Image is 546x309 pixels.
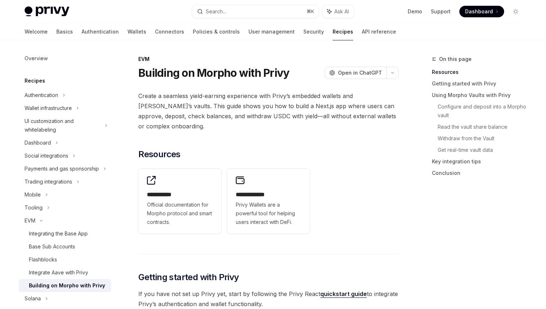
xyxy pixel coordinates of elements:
span: Create a seamless yield-earning experience with Privy’s embedded wallets and [PERSON_NAME]’s vaul... [138,91,399,131]
a: Connectors [155,23,184,40]
h1: Building on Morpho with Privy [138,66,289,79]
a: Configure and deposit into a Morpho vault [438,101,527,121]
span: Official documentation for Morpho protocol and smart contracts. [147,200,213,226]
a: **** **** *Official documentation for Morpho protocol and smart contracts. [138,169,221,234]
a: Conclusion [432,167,527,179]
a: Security [303,23,324,40]
a: Integrating the Base App [19,227,111,240]
a: Key integration tips [432,156,527,167]
div: UI customization and whitelabeling [25,117,100,134]
button: Ask AI [322,5,354,18]
div: Dashboard [25,138,51,147]
a: API reference [362,23,396,40]
a: Support [431,8,451,15]
a: Wallets [127,23,146,40]
a: Authentication [82,23,119,40]
span: If you have not set up Privy yet, start by following the Privy React to integrate Privy’s authent... [138,289,399,309]
a: Integrate Aave with Privy [19,266,111,279]
div: Solana [25,294,41,303]
span: Open in ChatGPT [338,69,382,76]
span: Privy Wallets are a powerful tool for helping users interact with DeFi. [236,200,302,226]
a: Recipes [333,23,353,40]
span: ⌘ K [307,9,314,14]
a: Policies & controls [193,23,240,40]
a: Basics [56,23,73,40]
span: Getting started with Privy [138,272,239,283]
div: Social integrations [25,151,68,160]
div: Wallet infrastructure [25,104,72,112]
a: quickstart guide [320,290,367,298]
a: User management [248,23,295,40]
div: Flashblocks [29,255,57,264]
div: Authentication [25,91,58,100]
img: light logo [25,6,69,17]
a: Get real-time vault data [438,144,527,156]
h5: Recipes [25,76,45,85]
a: Demo [408,8,422,15]
span: Ask AI [334,8,349,15]
div: Integrating the Base App [29,229,88,238]
a: Withdraw from the Vault [438,133,527,144]
button: Open in ChatGPT [325,67,386,79]
a: Overview [19,52,111,65]
a: Read the vault share balance [438,121,527,133]
a: Flashblocks [19,253,111,266]
div: EVM [138,56,399,63]
div: Building on Morpho with Privy [29,281,105,290]
a: Using Morpho Vaults with Privy [432,89,527,101]
div: Tooling [25,203,43,212]
div: Overview [25,54,48,63]
button: Search...⌘K [192,5,318,18]
div: Search... [206,7,226,16]
a: Resources [432,66,527,78]
a: Welcome [25,23,48,40]
a: Building on Morpho with Privy [19,279,111,292]
span: Resources [138,149,181,160]
div: Base Sub Accounts [29,242,75,251]
a: Dashboard [459,6,504,17]
a: **** **** ***Privy Wallets are a powerful tool for helping users interact with DeFi. [227,169,310,234]
button: Toggle dark mode [510,6,521,17]
div: Mobile [25,190,41,199]
a: Getting started with Privy [432,78,527,89]
div: Payments and gas sponsorship [25,164,99,173]
span: Dashboard [465,8,493,15]
div: EVM [25,216,35,225]
span: On this page [439,55,472,63]
div: Integrate Aave with Privy [29,268,88,277]
a: Base Sub Accounts [19,240,111,253]
div: Trading integrations [25,177,72,186]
